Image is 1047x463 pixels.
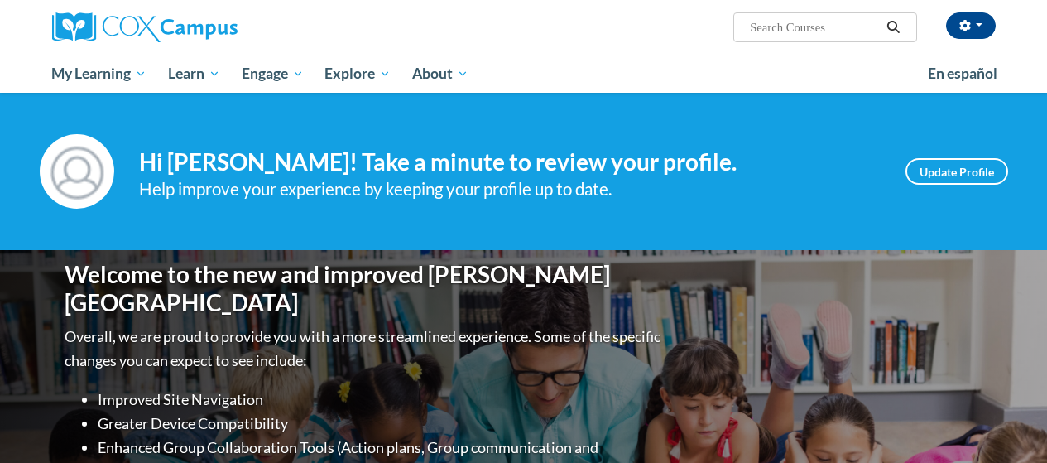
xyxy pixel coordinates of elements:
[401,55,479,93] a: About
[139,148,881,176] h4: Hi [PERSON_NAME]! Take a minute to review your profile.
[98,412,665,436] li: Greater Device Compatibility
[946,12,996,39] button: Account Settings
[748,17,881,37] input: Search Courses
[324,64,391,84] span: Explore
[40,55,1008,93] div: Main menu
[917,56,1008,91] a: En español
[928,65,997,82] span: En español
[98,388,665,412] li: Improved Site Navigation
[40,134,114,209] img: Profile Image
[168,64,220,84] span: Learn
[881,17,905,37] button: Search
[65,261,665,316] h1: Welcome to the new and improved [PERSON_NAME][GEOGRAPHIC_DATA]
[231,55,315,93] a: Engage
[51,64,146,84] span: My Learning
[41,55,158,93] a: My Learning
[52,12,350,42] a: Cox Campus
[314,55,401,93] a: Explore
[157,55,231,93] a: Learn
[65,325,665,373] p: Overall, we are proud to provide you with a more streamlined experience. Some of the specific cha...
[139,176,881,203] div: Help improve your experience by keeping your profile up to date.
[242,64,304,84] span: Engage
[412,64,468,84] span: About
[52,12,238,42] img: Cox Campus
[905,158,1008,185] a: Update Profile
